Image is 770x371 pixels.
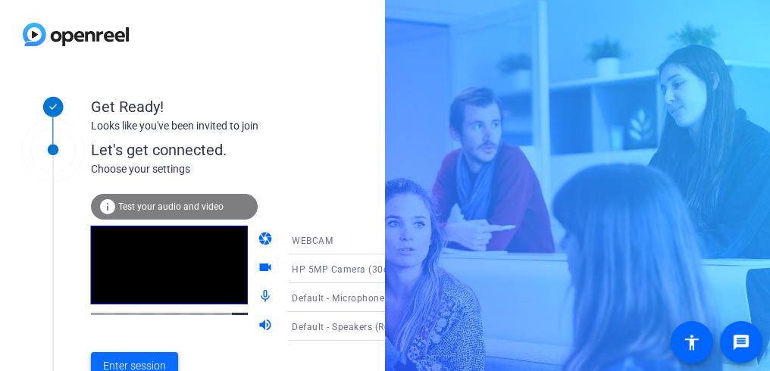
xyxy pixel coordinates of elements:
[258,317,276,335] mat-icon: volume_up
[91,139,425,161] div: Let's get connected.
[258,288,276,307] mat-icon: mic_none
[91,118,394,134] div: Looks like you've been invited to join
[91,95,394,118] div: Get Ready!
[292,263,423,275] span: HP 5MP Camera (30c9:0040)
[683,333,701,351] mat-icon: accessibility
[99,198,117,216] mat-icon: info
[118,201,224,212] span: Test your audio and video
[732,333,750,351] mat-icon: message
[292,320,455,332] span: Default - Speakers (Realtek(R) Audio)
[292,235,333,246] span: WEBCAM
[258,260,276,278] mat-icon: videocam
[292,291,668,304] span: Default - Microphone Array (Intel® Smart Sound Technology for Digital Microphones)
[91,161,425,177] div: Choose your settings
[258,231,276,249] mat-icon: camera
